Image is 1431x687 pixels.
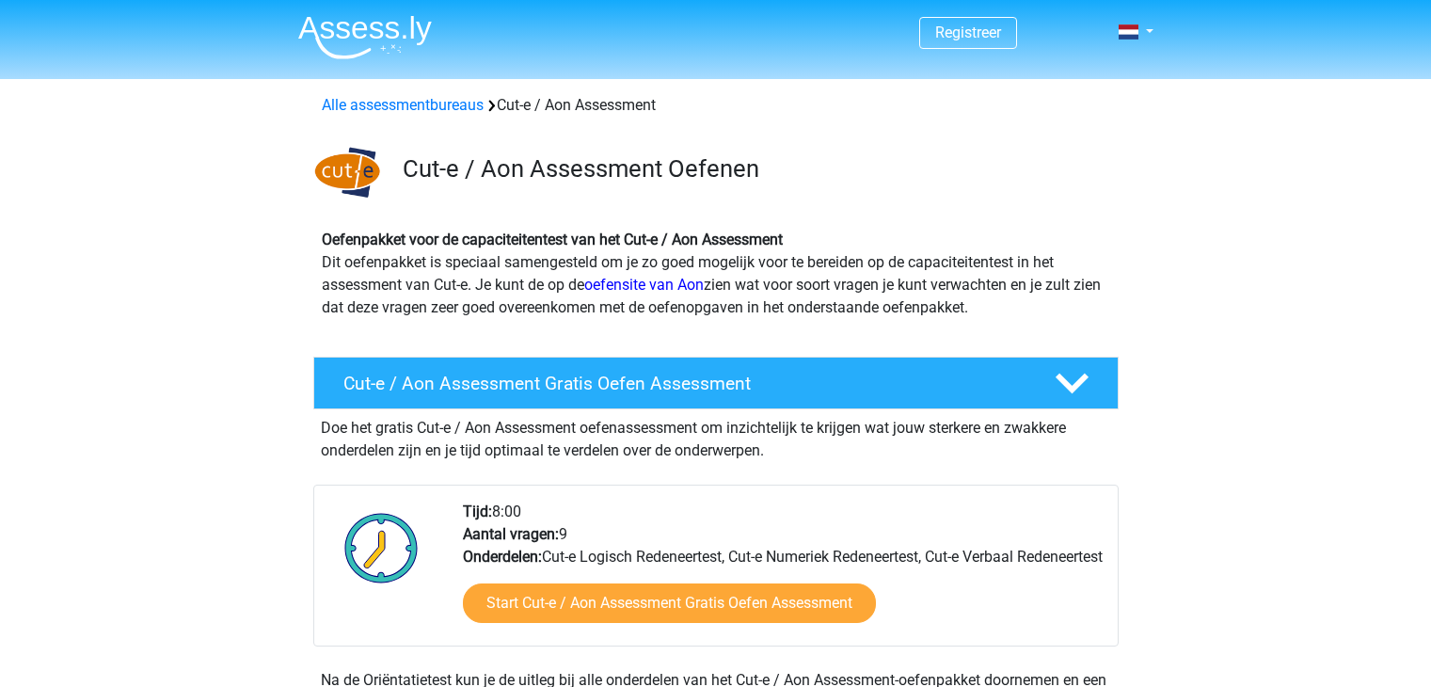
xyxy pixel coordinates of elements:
img: Cut-e Logo [314,139,381,206]
a: oefensite van Aon [584,276,704,294]
a: Alle assessmentbureaus [322,96,484,114]
img: Assessly [298,15,432,59]
b: Oefenpakket voor de capaciteitentest van het Cut-e / Aon Assessment [322,231,783,248]
h4: Cut-e / Aon Assessment Gratis Oefen Assessment [343,373,1025,394]
div: Doe het gratis Cut-e / Aon Assessment oefenassessment om inzichtelijk te krijgen wat jouw sterker... [313,409,1119,462]
a: Start Cut-e / Aon Assessment Gratis Oefen Assessment [463,583,876,623]
b: Aantal vragen: [463,525,559,543]
b: Tijd: [463,503,492,520]
a: Registreer [935,24,1001,41]
p: Dit oefenpakket is speciaal samengesteld om je zo goed mogelijk voor te bereiden op de capaciteit... [322,229,1110,319]
div: Cut-e / Aon Assessment [314,94,1118,117]
img: Klok [334,501,429,595]
b: Onderdelen: [463,548,542,566]
h3: Cut-e / Aon Assessment Oefenen [403,154,1104,184]
div: 8:00 9 Cut-e Logisch Redeneertest, Cut-e Numeriek Redeneertest, Cut-e Verbaal Redeneertest [449,501,1117,646]
a: Cut-e / Aon Assessment Gratis Oefen Assessment [306,357,1126,409]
